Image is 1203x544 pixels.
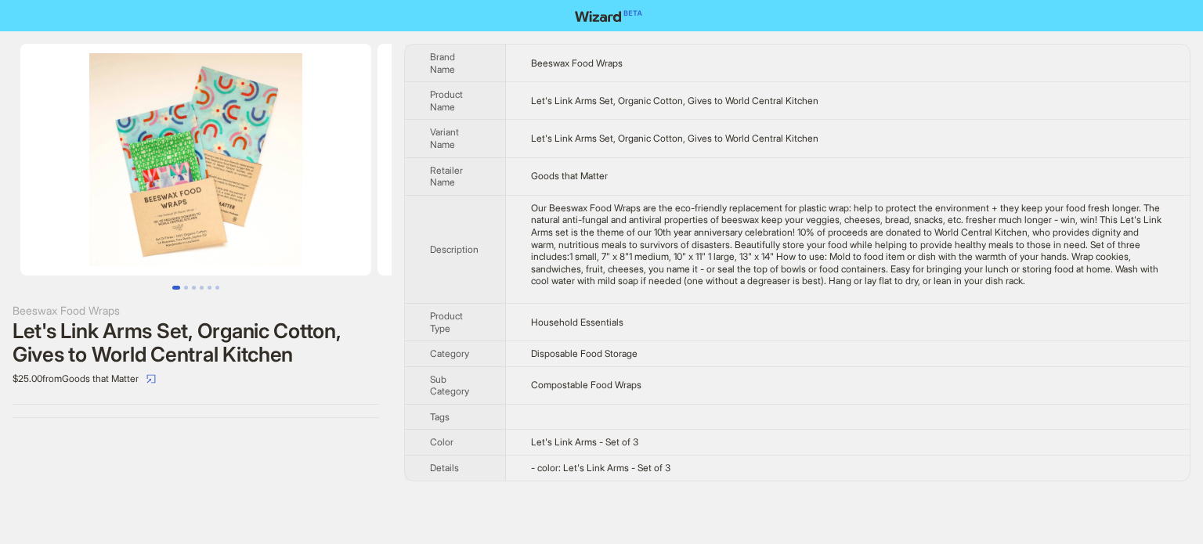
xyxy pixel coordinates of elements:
button: Go to slide 2 [184,286,188,290]
span: Let's Link Arms - Set of 3 [531,436,638,448]
img: Let's Link Arms Set, Organic Cotton, Gives to World Central Kitchen Let's Link Arms Set, Organic ... [378,44,728,276]
button: Go to slide 1 [172,286,180,290]
span: Variant Name [430,126,459,150]
span: select [146,374,156,384]
div: $25.00 from Goods that Matter [13,366,379,391]
span: Color [430,436,453,448]
span: Description [430,243,479,255]
span: Beeswax Food Wraps [531,57,623,69]
div: Beeswax Food Wraps [13,302,379,319]
span: Let's Link Arms Set, Organic Cotton, Gives to World Central Kitchen [531,132,818,144]
span: Let's Link Arms Set, Organic Cotton, Gives to World Central Kitchen [531,95,818,106]
span: Compostable Food Wraps [531,379,641,391]
span: Disposable Food Storage [531,348,638,359]
span: Tags [430,411,450,423]
img: Let's Link Arms Set, Organic Cotton, Gives to World Central Kitchen Let's Link Arms Set, Organic ... [20,44,371,276]
span: - color: Let's Link Arms - Set of 3 [531,462,670,474]
div: Let's Link Arms Set, Organic Cotton, Gives to World Central Kitchen [13,319,379,366]
span: Category [430,348,469,359]
span: Product Type [430,310,463,334]
button: Go to slide 6 [215,286,219,290]
span: Retailer Name [430,164,463,189]
button: Go to slide 3 [192,286,196,290]
button: Go to slide 4 [200,286,204,290]
button: Go to slide 5 [208,286,211,290]
span: Household Essentials [531,316,623,328]
span: Goods that Matter [531,170,608,182]
span: Brand Name [430,51,455,75]
span: Sub Category [430,373,469,398]
div: Our Beeswax Food Wraps are the eco-friendly replacement for plastic wrap: help to protect the env... [531,202,1165,287]
span: Product Name [430,88,463,113]
span: Details [430,462,459,474]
